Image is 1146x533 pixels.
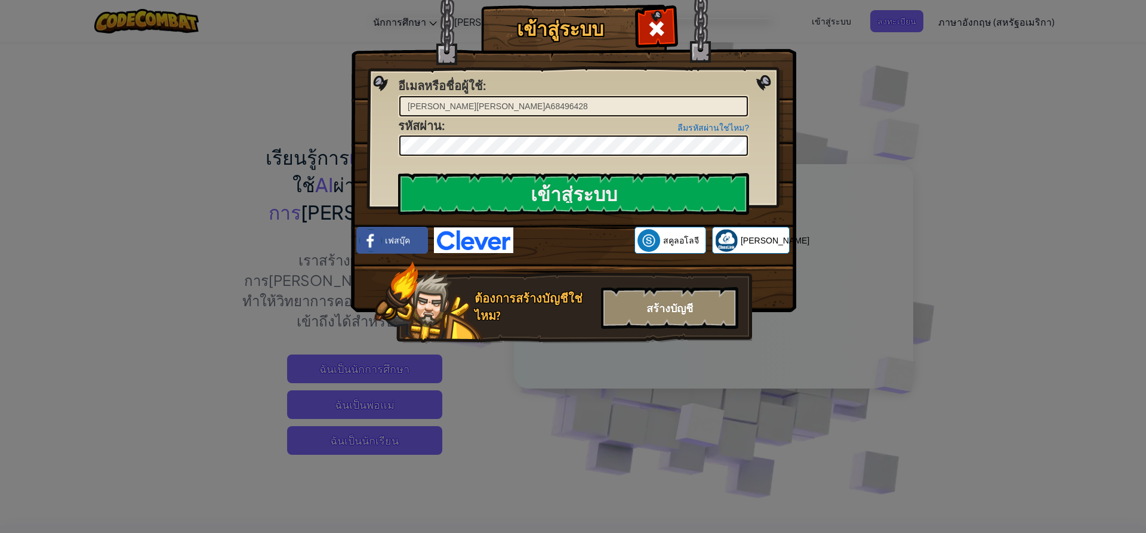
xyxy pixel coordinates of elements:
[434,227,514,253] img: clever-logo-blue.png
[385,236,410,245] font: เฟสบุ๊ค
[398,173,749,215] input: เข้าสู่ระบบ
[513,227,634,254] iframe: ลงชื่อเข้าใช้ด้วยปุ่ม Google
[483,78,486,94] font: :
[663,236,699,245] font: สคูลอโลจี
[359,229,382,252] img: facebook_small.png
[475,290,583,324] font: ต้องการสร้างบัญชีใช่ไหม?
[398,118,442,134] font: รหัสผ่าน
[715,229,738,252] img: classlink-logo-small.png
[677,123,749,133] a: ลืมรหัสผ่านใช่ไหม?
[398,78,483,94] font: อีเมลหรือชื่อผู้ใช้
[637,229,660,252] img: schoology.png
[442,118,445,134] font: :
[646,301,693,316] font: สร้างบัญชี
[517,16,603,42] font: เข้าสู่ระบบ
[741,236,809,245] font: [PERSON_NAME]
